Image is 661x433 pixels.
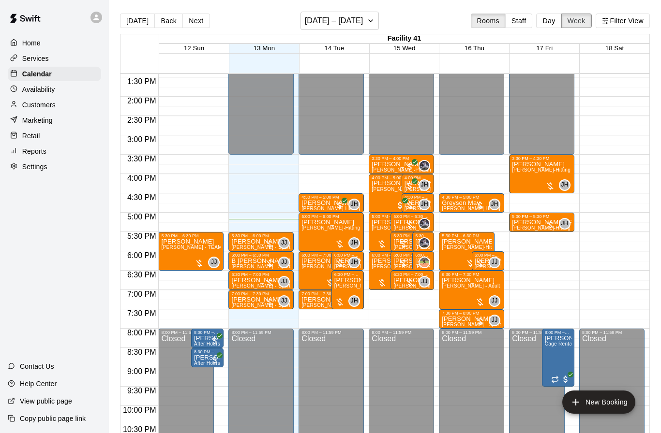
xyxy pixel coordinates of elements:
span: 13 Mon [254,44,275,52]
span: Josh Jones [493,315,500,326]
p: Contact Us [20,361,54,371]
div: 8:00 PM – 11:59 PM [512,330,562,335]
span: JJ [492,316,498,325]
div: 8:00 PM – 11:59 PM [582,330,642,335]
span: 7:30 PM [125,309,159,318]
span: JH [421,200,428,209]
div: 3:30 PM – 4:30 PM: Aiden Rogan [509,155,574,193]
span: [PERSON_NAME] - Adult Fitness Training (60 min) [442,283,559,289]
button: 14 Tue [324,44,344,52]
span: JH [351,200,358,209]
span: Jake Buchanan [422,218,430,230]
span: JH [421,180,428,190]
span: Jeremy Hazelbaker [422,179,430,191]
div: 6:00 PM – 6:30 PM [231,253,291,258]
span: Jeremy Hazelbaker [352,257,360,268]
div: Home [8,36,101,50]
span: After Hours Access for FungoMan [194,341,271,346]
div: 3:30 PM – 4:30 PM [512,156,571,161]
span: JH [561,219,568,229]
span: [PERSON_NAME]-Hitting (30 min) [334,264,413,269]
button: Next [182,14,210,28]
div: 4:00 PM – 4:30 PM: Jeremy Hazelbaker-Hitting (30 min) [402,174,434,193]
h6: [DATE] – [DATE] [305,14,363,28]
span: 4:00 PM [125,174,159,182]
div: Josh Jones [278,257,290,268]
span: All customers have paid [210,336,220,346]
span: 1:30 PM [125,77,159,86]
div: 4:30 PM – 5:00 PM: Garner Robinson [402,193,434,213]
span: After Hours Access for FungoMan [194,361,271,366]
div: 6:30 PM – 7:00 PM: Dylan Porter [391,271,434,290]
div: 5:00 PM – 6:00 PM: Laila Potter [369,213,406,251]
span: 4:30 PM [125,193,159,202]
div: Marketing [8,113,101,128]
span: Josh Jones [282,237,290,249]
div: Josh Jones [489,295,500,307]
span: [PERSON_NAME] - Sports Performance Training (30 min) [301,303,435,308]
div: Reports [8,144,101,159]
span: [PERSON_NAME]-Hitting (30 min) [405,206,483,211]
span: Recurring event [551,375,559,383]
span: [PERSON_NAME] - Sports Performance Training (30 min) [231,283,364,289]
span: Jeremy Hazelbaker [352,295,360,307]
div: 5:30 PM – 6:00 PM [415,233,431,238]
span: [PERSON_NAME]-Hitting (30 min) [405,187,483,192]
div: 6:30 PM – 7:30 PM [442,272,501,277]
span: [PERSON_NAME]-Pitching (30 min) [393,225,476,231]
div: 3:30 PM – 4:00 PM [372,156,431,161]
span: All customers have paid [210,355,220,365]
span: [PERSON_NAME]-Hitting (60 min) [442,245,521,250]
a: Services [8,51,101,66]
button: 16 Thu [465,44,484,52]
span: 5:30 PM [125,232,159,240]
span: Juli King [422,257,430,268]
span: [PERSON_NAME] - TEAM/GROUP (11+ Participants) Speed, Strength & Agility Training (60 min) [161,245,384,250]
div: Settings [8,159,101,174]
p: Retail [22,131,40,141]
div: 6:30 PM – 7:00 PM [231,272,291,277]
p: Calendar [22,69,52,79]
span: [PERSON_NAME] - Sports Performance Training (30 min) [475,264,608,269]
div: 7:30 PM – 8:00 PM: Dylan Porter [439,309,504,329]
div: Facility 41 [159,34,649,43]
img: Jake Buchanan [420,219,429,229]
a: Retail [8,129,101,143]
span: 5:00 PM [125,213,159,221]
div: 6:00 PM – 7:00 PM: Danyell Shrum [299,251,354,290]
div: Calendar [8,67,101,81]
div: 5:30 PM – 6:00 PM [393,233,424,238]
span: JJ [492,296,498,306]
div: 7:00 PM – 7:30 PM: Caylei Jones [228,290,294,309]
button: 18 Sat [605,44,624,52]
span: [PERSON_NAME]-Pitching (30 min) [372,167,454,173]
div: Josh Jones [489,315,500,326]
div: Josh Jones [278,237,290,249]
button: [DATE] – [DATE] [300,12,379,30]
span: Jeremy Hazelbaker [422,199,430,210]
span: [PERSON_NAME] - Adult Fitness Training (60 min) [301,264,419,269]
span: [PERSON_NAME]-Hitting (60 min) [372,187,451,192]
span: [PERSON_NAME]-Hitting (30 min) [393,245,472,250]
span: [PERSON_NAME]-Hitting (30 min) [442,206,521,211]
span: JJ [211,258,217,267]
span: 6:30 PM [125,271,159,279]
a: Customers [8,98,101,112]
span: All customers have paid [405,181,415,191]
span: 10:00 PM [120,406,158,414]
div: 6:30 PM – 7:30 PM [334,272,361,277]
button: 15 Wed [393,44,416,52]
div: 8:00 PM – 8:30 PM: Samantha Anthony [191,329,224,348]
p: Customers [22,100,56,110]
div: 8:00 PM – 9:30 PM: Marucci 14u [542,329,574,387]
div: 5:00 PM – 5:30 PM: Jagger Frederick [391,213,434,232]
div: 8:00 PM – 8:30 PM [194,330,221,335]
div: 4:30 PM – 5:00 PM [405,195,431,200]
div: 5:00 PM – 5:30 PM [512,214,571,219]
div: 4:30 PM – 5:00 PM: Greyson May [439,193,504,213]
div: 6:00 PM – 6:30 PM [475,253,501,258]
div: 7:30 PM – 8:00 PM [442,311,501,316]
